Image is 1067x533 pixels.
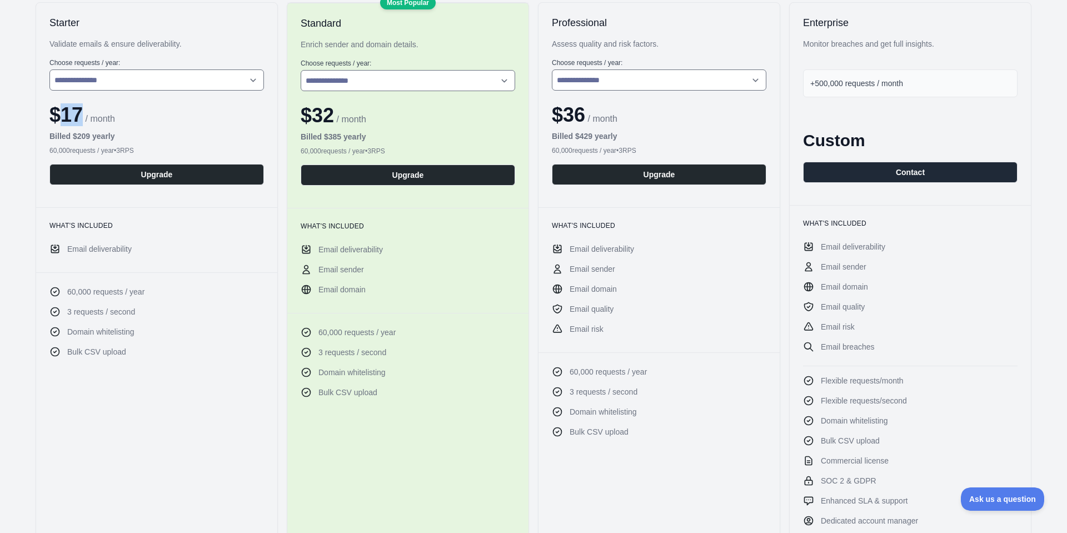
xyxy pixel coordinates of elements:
iframe: Toggle Customer Support [961,487,1045,511]
button: Upgrade [301,165,515,186]
button: Upgrade [552,164,766,185]
h3: What's included [803,219,1018,228]
h3: What's included [552,221,766,230]
h3: What's included [301,222,515,231]
button: Contact [803,162,1018,183]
